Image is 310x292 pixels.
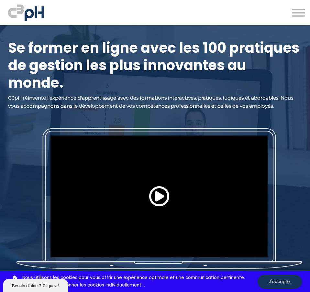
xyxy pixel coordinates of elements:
h1: Se former en ligne avec les 100 pratiques de gestion les plus innovantes au monde. [8,39,302,92]
p: ou . [11,274,258,289]
a: Sélectionner les cookies individuellement. [51,282,142,289]
img: logo C3PH [8,3,44,22]
iframe: chat widget [3,278,69,292]
span: Nous utilisons les cookies pour vous offrir une expérience optimale et une communication pertinente. [22,274,245,281]
button: J'accepte. [258,275,302,289]
div: C3pH réinvente l’expérience d'apprentissage avec des formations interactives, pratiques, ludiques... [8,94,302,110]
